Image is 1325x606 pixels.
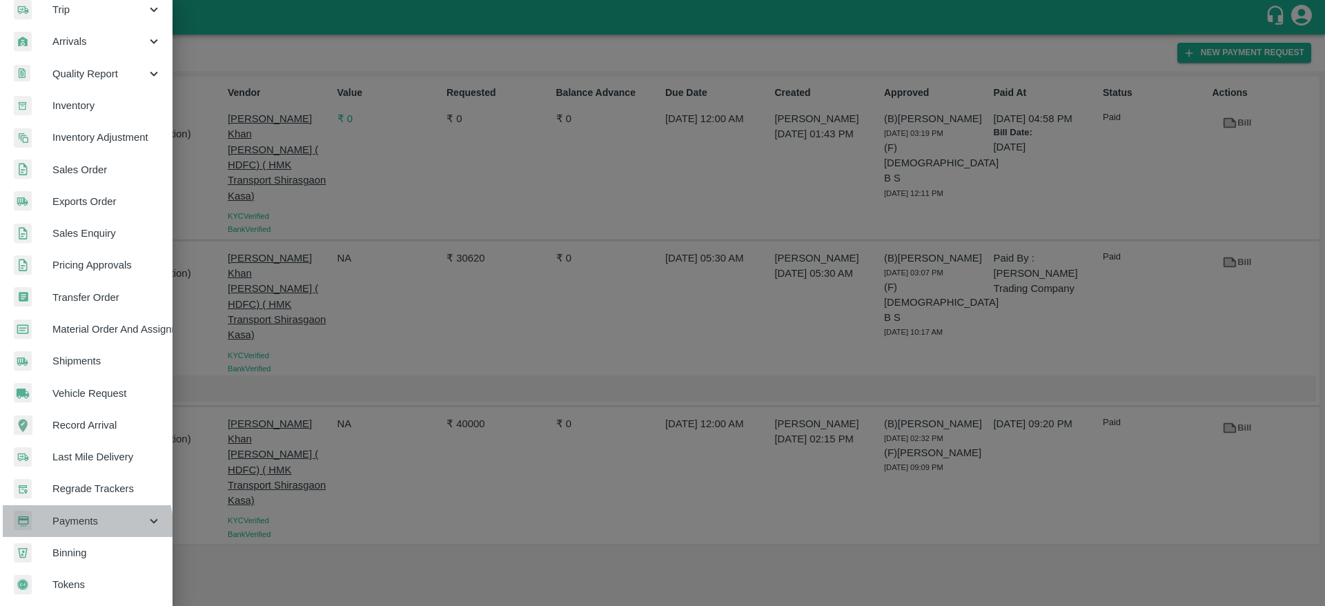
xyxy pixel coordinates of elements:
img: qualityReport [14,65,30,82]
span: Quality Report [52,66,146,81]
img: whArrival [14,32,32,52]
span: Tokens [52,577,161,592]
img: whTransfer [14,287,32,307]
img: bin [14,543,32,563]
span: Inventory Adjustment [52,130,161,145]
img: recordArrival [14,416,32,435]
img: whInventory [14,96,32,116]
span: Trip [52,2,146,17]
img: sales [14,224,32,244]
img: payment [14,511,32,531]
span: Sales Order [52,162,161,177]
span: Last Mile Delivery [52,449,161,465]
span: Inventory [52,98,161,113]
img: vehicle [14,383,32,403]
span: Transfer Order [52,290,161,305]
span: Payments [52,514,146,529]
img: sales [14,255,32,275]
span: Regrade Trackers [52,481,161,496]
span: Record Arrival [52,418,161,433]
span: Material Order And Assignment [52,322,161,337]
span: Vehicle Request [52,386,161,401]
img: whTracker [14,479,32,499]
img: tokens [14,575,32,595]
img: inventory [14,128,32,148]
img: delivery [14,447,32,467]
span: Exports Order [52,194,161,209]
span: Arrivals [52,34,146,49]
span: Sales Enquiry [52,226,161,241]
span: Pricing Approvals [52,257,161,273]
img: shipments [14,191,32,211]
img: centralMaterial [14,320,32,340]
img: sales [14,159,32,179]
img: shipments [14,351,32,371]
span: Binning [52,545,161,560]
span: Shipments [52,353,161,369]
